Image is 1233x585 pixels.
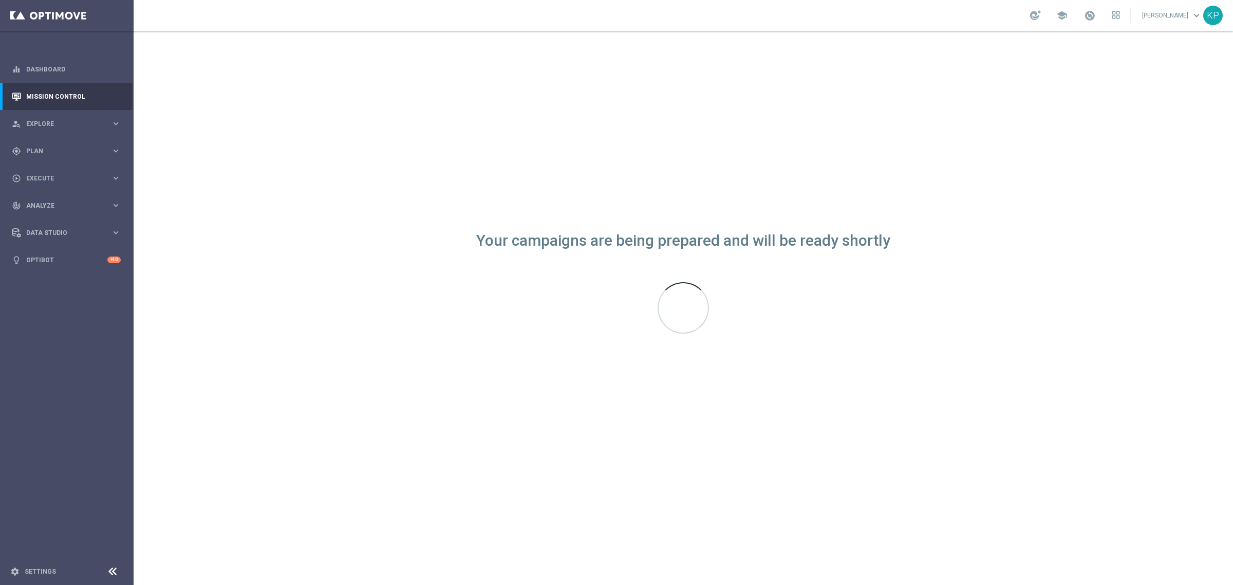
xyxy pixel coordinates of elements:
[1141,8,1203,23] a: [PERSON_NAME]keyboard_arrow_down
[11,93,121,101] button: Mission Control
[476,236,890,245] div: Your campaigns are being prepared and will be ready shortly
[12,255,21,265] i: lightbulb
[11,229,121,237] button: Data Studio keyboard_arrow_right
[107,257,121,263] div: +10
[11,202,121,210] button: track_changes Analyze keyboard_arrow_right
[111,119,121,129] i: keyboard_arrow_right
[12,147,21,156] i: gps_fixed
[11,120,121,128] button: person_search Explore keyboard_arrow_right
[26,246,107,273] a: Optibot
[1203,6,1223,25] div: KP
[11,174,121,182] button: play_circle_outline Execute keyboard_arrow_right
[111,228,121,237] i: keyboard_arrow_right
[1056,10,1068,21] span: school
[1191,10,1202,21] span: keyboard_arrow_down
[12,201,21,210] i: track_changes
[12,119,111,129] div: Explore
[12,56,121,83] div: Dashboard
[25,569,56,575] a: Settings
[12,228,111,237] div: Data Studio
[26,203,111,209] span: Analyze
[11,147,121,155] button: gps_fixed Plan keyboard_arrow_right
[26,175,111,181] span: Execute
[12,83,121,110] div: Mission Control
[12,147,111,156] div: Plan
[11,65,121,74] button: equalizer Dashboard
[12,65,21,74] i: equalizer
[26,230,111,236] span: Data Studio
[12,174,111,183] div: Execute
[26,121,111,127] span: Explore
[26,56,121,83] a: Dashboard
[10,567,20,576] i: settings
[111,173,121,183] i: keyboard_arrow_right
[12,174,21,183] i: play_circle_outline
[26,83,121,110] a: Mission Control
[26,148,111,154] span: Plan
[111,146,121,156] i: keyboard_arrow_right
[12,201,111,210] div: Analyze
[12,119,21,129] i: person_search
[111,200,121,210] i: keyboard_arrow_right
[12,246,121,273] div: Optibot
[11,256,121,264] button: lightbulb Optibot +10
